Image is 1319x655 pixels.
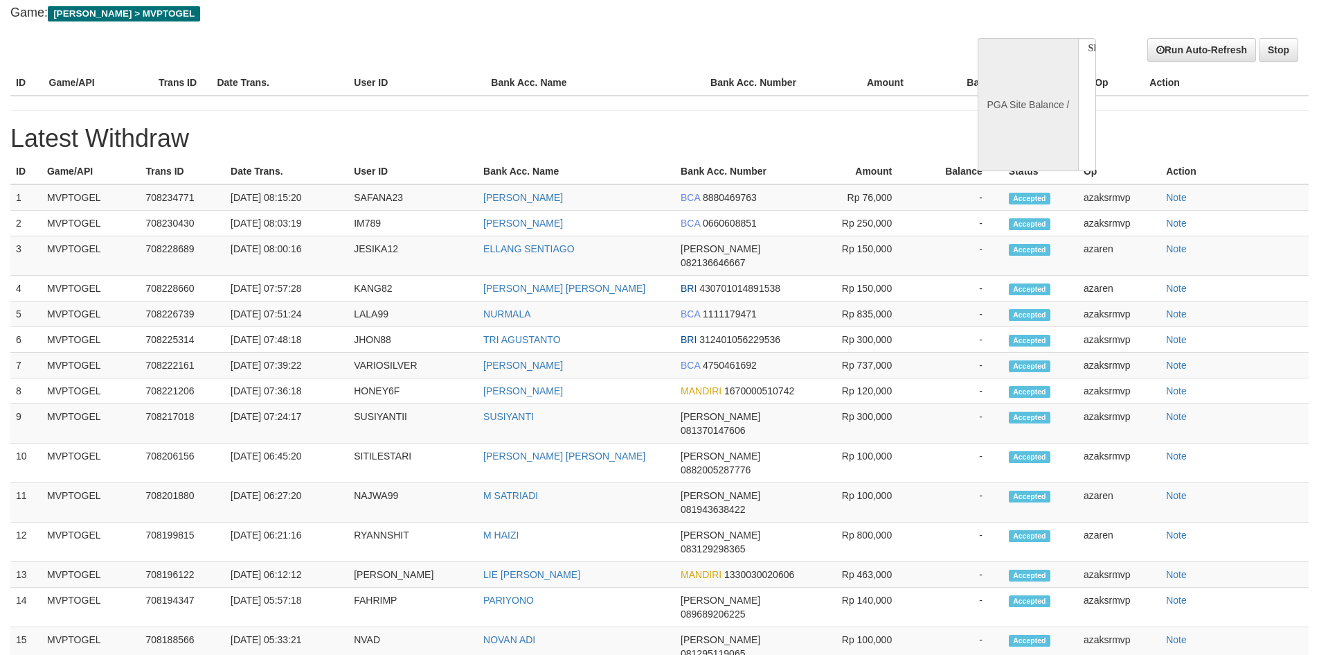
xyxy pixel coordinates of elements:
span: BCA [681,360,700,371]
td: 708230430 [140,211,225,236]
td: MVPTOGEL [42,276,140,302]
td: MVPTOGEL [42,211,140,236]
td: [DATE] 06:27:20 [225,483,348,523]
th: Status [1003,159,1078,184]
a: [PERSON_NAME] [483,218,563,229]
span: [PERSON_NAME] [681,243,760,254]
span: Accepted [1009,244,1050,256]
td: SAFANA23 [348,184,478,211]
td: azaksrmvp [1078,211,1160,236]
td: azaksrmvp [1078,588,1160,627]
td: 4 [10,276,42,302]
th: Op [1089,70,1144,96]
td: - [913,588,1003,627]
td: Rp 140,000 [806,588,913,627]
a: M SATRIADI [483,490,538,501]
a: Run Auto-Refresh [1147,38,1256,62]
td: 1 [10,184,42,211]
td: 708221206 [140,378,225,404]
td: Rp 120,000 [806,378,913,404]
th: Balance [913,159,1003,184]
th: User ID [348,159,478,184]
th: Balance [924,70,1025,96]
th: Action [1160,159,1309,184]
h1: Latest Withdraw [10,125,1309,152]
a: [PERSON_NAME] [483,360,563,371]
span: Accepted [1009,193,1050,204]
a: Note [1166,490,1187,501]
td: Rp 100,000 [806,483,913,523]
th: Date Trans. [211,70,348,96]
td: [DATE] 06:21:16 [225,523,348,562]
span: [PERSON_NAME] [681,411,760,422]
span: 081943638422 [681,504,745,515]
td: MVPTOGEL [42,378,140,404]
span: 089689206225 [681,609,745,620]
span: Accepted [1009,530,1050,542]
td: 9 [10,404,42,444]
div: PGA Site Balance / [978,38,1077,171]
td: Rp 463,000 [806,562,913,588]
td: 708196122 [140,562,225,588]
td: 708217018 [140,404,225,444]
td: [DATE] 06:45:20 [225,444,348,483]
td: 708228660 [140,276,225,302]
td: 708234771 [140,184,225,211]
a: NURMALA [483,308,530,320]
td: [DATE] 05:57:18 [225,588,348,627]
td: - [913,562,1003,588]
a: LIE [PERSON_NAME] [483,569,580,580]
span: [PERSON_NAME] [681,595,760,606]
a: Note [1166,595,1187,606]
span: MANDIRI [681,385,721,396]
td: 708201880 [140,483,225,523]
th: Bank Acc. Name [478,159,675,184]
td: Rp 150,000 [806,236,913,276]
td: [DATE] 07:36:18 [225,378,348,404]
td: 708194347 [140,588,225,627]
span: Accepted [1009,309,1050,321]
span: 430701014891538 [699,283,780,294]
td: 7 [10,353,42,378]
a: Note [1166,411,1187,422]
td: SITILESTARI [348,444,478,483]
td: Rp 737,000 [806,353,913,378]
th: Trans ID [140,159,225,184]
td: - [913,276,1003,302]
td: 14 [10,588,42,627]
span: [PERSON_NAME] > MVPTOGEL [48,6,200,21]
td: MVPTOGEL [42,444,140,483]
td: [DATE] 08:00:16 [225,236,348,276]
th: Amount [814,70,924,96]
td: [DATE] 07:39:22 [225,353,348,378]
td: Rp 300,000 [806,404,913,444]
th: ID [10,70,44,96]
td: - [913,236,1003,276]
td: - [913,302,1003,327]
td: azaren [1078,483,1160,523]
span: Accepted [1009,360,1050,372]
a: [PERSON_NAME] [483,385,563,396]
td: azaren [1078,523,1160,562]
td: azaren [1078,236,1160,276]
a: Note [1166,192,1187,203]
span: Accepted [1009,283,1050,295]
span: BCA [681,192,700,203]
td: 708199815 [140,523,225,562]
a: Note [1166,385,1187,396]
a: Note [1166,283,1187,294]
a: Note [1166,530,1187,541]
td: RYANNSHIT [348,523,478,562]
td: 10 [10,444,42,483]
span: 1111179471 [703,308,757,320]
td: MVPTOGEL [42,483,140,523]
span: [PERSON_NAME] [681,451,760,462]
th: Trans ID [153,70,212,96]
td: MVPTOGEL [42,302,140,327]
td: azaksrmvp [1078,184,1160,211]
td: VARIOSILVER [348,353,478,378]
span: 1670000510742 [724,385,794,396]
td: JHON88 [348,327,478,353]
td: 6 [10,327,42,353]
td: SUSIYANTII [348,404,478,444]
